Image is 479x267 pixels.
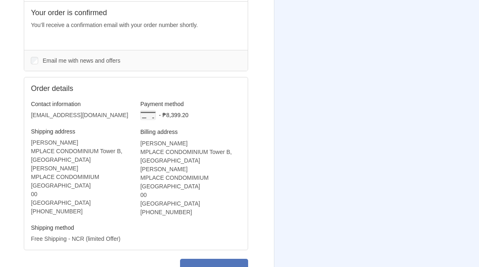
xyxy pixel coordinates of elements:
[31,21,241,29] p: You’ll receive a confirmation email with your order number shortly.
[31,112,128,118] bdo: [EMAIL_ADDRESS][DOMAIN_NAME]
[31,8,241,18] h2: Your order is confirmed
[31,84,136,93] h2: Order details
[31,138,132,216] address: [PERSON_NAME] MPLACE CONDOMINIUM Tower B, [GEOGRAPHIC_DATA][PERSON_NAME] MPLACE CONDOMIMIUM [GEOG...
[140,139,241,217] address: [PERSON_NAME] MPLACE CONDOMINIUM Tower B, [GEOGRAPHIC_DATA][PERSON_NAME] MPLACE CONDOMIMIUM [GEOG...
[31,235,132,243] p: Free Shipping - NCR (limited Offer)
[31,100,132,108] h3: Contact information
[140,100,241,108] h3: Payment method
[31,128,132,135] h3: Shipping address
[159,112,189,118] span: - ₱8,399.20
[140,128,241,136] h3: Billing address
[31,224,132,231] h3: Shipping method
[43,57,121,64] span: Email me with news and offers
